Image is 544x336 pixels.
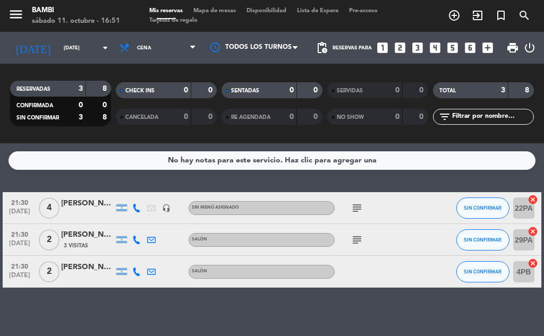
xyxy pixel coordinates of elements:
[32,16,120,27] div: sábado 11. octubre - 16:51
[428,41,442,55] i: looks_4
[448,9,461,22] i: add_circle_outline
[393,41,407,55] i: looks_two
[125,88,155,93] span: CHECK INS
[184,113,188,120] strong: 0
[79,101,83,109] strong: 0
[231,88,259,93] span: SENTADAS
[337,115,364,120] span: NO SHOW
[192,237,207,242] span: SALÓN
[451,111,533,123] input: Filtrar por nombre...
[99,41,112,54] i: arrow_drop_down
[495,9,507,22] i: turned_in_not
[79,85,83,92] strong: 3
[32,5,120,16] div: BAMBI
[456,261,509,282] button: SIN CONFIRMAR
[184,87,188,94] strong: 0
[6,228,33,240] span: 21:30
[64,242,88,250] span: 3 Visitas
[8,6,24,22] i: menu
[6,240,33,252] span: [DATE]
[16,103,53,108] span: CONFIRMADA
[168,154,377,167] div: No hay notas para este servicio. Haz clic para agregar una
[464,269,501,274] span: SIN CONFIRMAR
[419,113,426,120] strong: 0
[464,205,501,211] span: SIN CONFIRMAR
[313,87,320,94] strong: 0
[192,205,239,210] span: Sin menú asignado
[39,229,59,251] span: 2
[337,88,363,93] span: SERVIDAS
[523,41,536,54] i: power_settings_new
[528,258,538,269] i: cancel
[344,8,383,14] span: Pre-acceso
[313,113,320,120] strong: 0
[61,197,114,210] div: [PERSON_NAME]
[438,110,451,123] i: filter_list
[8,37,58,58] i: [DATE]
[137,45,151,51] span: Cena
[231,115,270,120] span: RE AGENDADA
[446,41,460,55] i: looks_5
[61,261,114,273] div: [PERSON_NAME]
[376,41,389,55] i: looks_one
[39,197,59,219] span: 4
[411,41,424,55] i: looks_3
[506,41,519,54] span: print
[144,8,188,14] span: Mis reservas
[333,45,372,51] span: Reservas para
[241,8,292,14] span: Disponibilidad
[103,101,109,109] strong: 0
[8,6,24,26] button: menu
[463,41,477,55] i: looks_6
[528,226,538,237] i: cancel
[290,113,294,120] strong: 0
[316,41,328,54] span: pending_actions
[6,260,33,272] span: 21:30
[162,204,171,212] i: headset_mic
[16,87,50,92] span: RESERVADAS
[395,113,399,120] strong: 0
[456,229,509,251] button: SIN CONFIRMAR
[501,87,505,94] strong: 3
[439,88,456,93] span: TOTAL
[351,202,363,214] i: subject
[39,261,59,282] span: 2
[6,196,33,208] span: 21:30
[518,9,531,22] i: search
[208,87,215,94] strong: 0
[290,87,294,94] strong: 0
[464,237,501,243] span: SIN CONFIRMAR
[6,272,33,284] span: [DATE]
[16,115,59,120] span: SIN CONFIRMAR
[471,9,484,22] i: exit_to_app
[61,229,114,241] div: [PERSON_NAME]
[125,115,158,120] span: CANCELADA
[525,87,531,94] strong: 8
[528,194,538,205] i: cancel
[103,114,109,121] strong: 8
[395,87,399,94] strong: 0
[6,208,33,220] span: [DATE]
[79,114,83,121] strong: 3
[192,269,207,273] span: SALÓN
[523,32,536,64] div: LOG OUT
[292,8,344,14] span: Lista de Espera
[481,41,495,55] i: add_box
[103,85,109,92] strong: 8
[351,234,363,246] i: subject
[208,113,215,120] strong: 0
[419,87,426,94] strong: 0
[144,18,203,23] span: Tarjetas de regalo
[188,8,241,14] span: Mapa de mesas
[456,197,509,219] button: SIN CONFIRMAR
